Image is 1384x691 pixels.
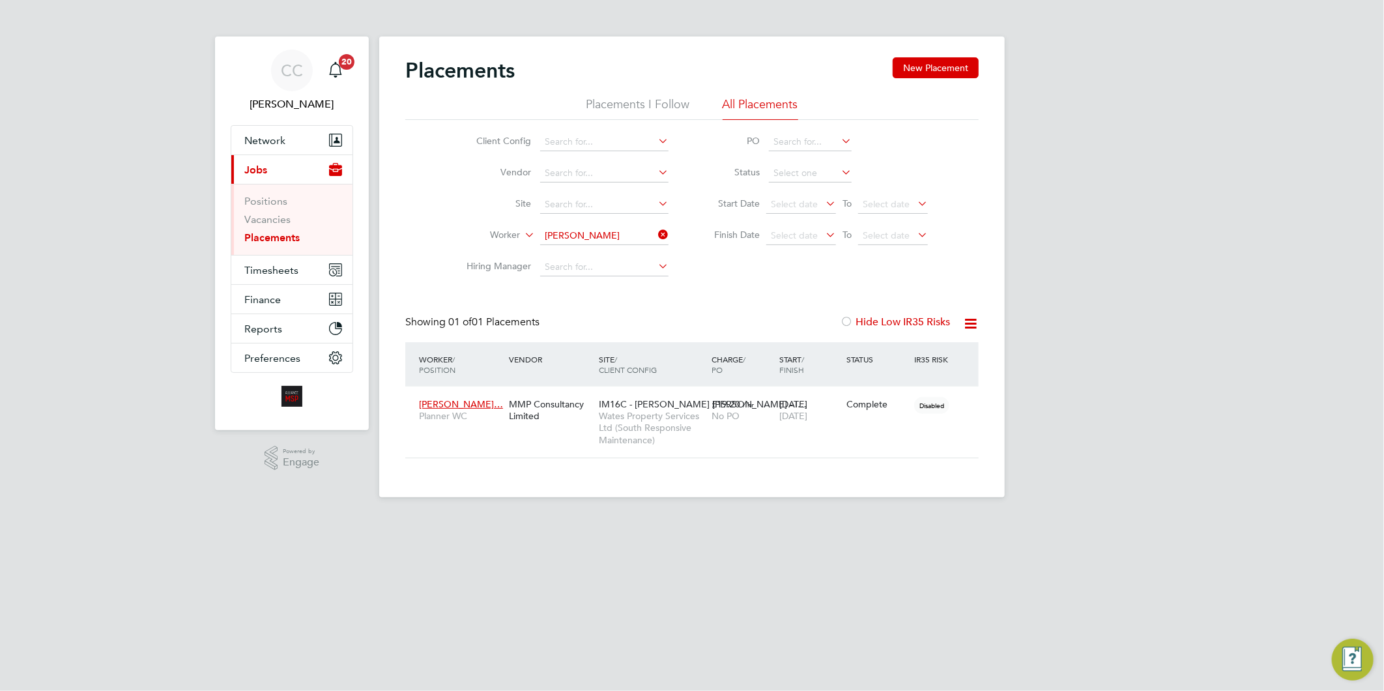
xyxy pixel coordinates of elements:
[771,229,818,241] span: Select date
[231,256,353,284] button: Timesheets
[231,285,353,314] button: Finance
[599,398,807,410] span: IM16C - [PERSON_NAME] [PERSON_NAME] - I…
[863,229,910,241] span: Select date
[540,133,669,151] input: Search for...
[231,50,353,112] a: CC[PERSON_NAME]
[231,184,353,255] div: Jobs
[323,50,349,91] a: 20
[776,392,844,428] div: [DATE]
[244,352,300,364] span: Preferences
[405,316,542,329] div: Showing
[769,164,852,183] input: Select one
[283,457,319,468] span: Engage
[839,226,856,243] span: To
[776,347,844,381] div: Start
[844,347,912,371] div: Status
[712,410,740,422] span: No PO
[540,164,669,183] input: Search for...
[416,391,979,402] a: [PERSON_NAME]…Planner WCMMP Consultancy LimitedIM16C - [PERSON_NAME] [PERSON_NAME] - I…Wates Prop...
[506,392,596,428] div: MMP Consultancy Limited
[215,37,369,430] nav: Main navigation
[419,398,503,410] span: [PERSON_NAME]…
[448,316,472,329] span: 01 of
[244,195,287,207] a: Positions
[281,386,302,407] img: alliancemsp-logo-retina.png
[712,354,745,375] span: / PO
[893,57,979,78] button: New Placement
[244,323,282,335] span: Reports
[914,397,949,414] span: Disabled
[244,213,291,226] a: Vacancies
[771,198,818,210] span: Select date
[405,57,515,83] h2: Placements
[712,398,740,410] span: £19.20
[596,347,708,381] div: Site
[244,231,300,244] a: Placements
[244,293,281,306] span: Finance
[231,344,353,372] button: Preferences
[911,347,956,371] div: IR35 Risk
[339,54,354,70] span: 20
[701,166,760,178] label: Status
[1332,639,1374,681] button: Engage Resource Center
[265,446,320,471] a: Powered byEngage
[231,155,353,184] button: Jobs
[506,347,596,371] div: Vendor
[599,354,657,375] span: / Client Config
[701,229,760,241] label: Finish Date
[839,195,856,212] span: To
[231,386,353,407] a: Go to home page
[540,227,669,245] input: Search for...
[445,229,520,242] label: Worker
[419,354,455,375] span: / Position
[847,398,908,410] div: Complete
[701,135,760,147] label: PO
[708,347,776,381] div: Charge
[863,198,910,210] span: Select date
[840,316,950,329] label: Hide Low IR35 Risks
[540,258,669,276] input: Search for...
[231,96,353,112] span: Claire Compton
[244,264,298,276] span: Timesheets
[456,260,531,272] label: Hiring Manager
[540,196,669,214] input: Search for...
[701,198,760,209] label: Start Date
[743,400,754,409] span: / hr
[586,96,690,120] li: Placements I Follow
[281,62,303,79] span: CC
[419,410,502,422] span: Planner WC
[723,96,798,120] li: All Placements
[283,446,319,457] span: Powered by
[456,135,531,147] label: Client Config
[779,354,804,375] span: / Finish
[599,410,705,446] span: Wates Property Services Ltd (South Responsive Maintenance)
[456,166,531,178] label: Vendor
[779,410,807,422] span: [DATE]
[231,314,353,343] button: Reports
[416,347,506,381] div: Worker
[456,198,531,209] label: Site
[231,126,353,154] button: Network
[769,133,852,151] input: Search for...
[448,316,540,329] span: 01 Placements
[244,134,285,147] span: Network
[244,164,267,176] span: Jobs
